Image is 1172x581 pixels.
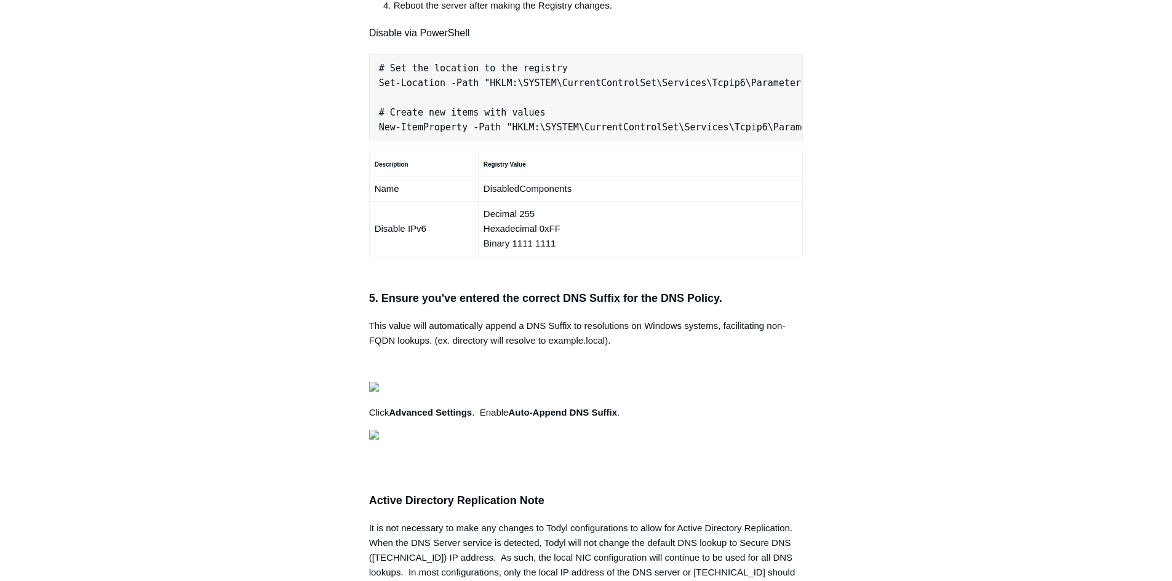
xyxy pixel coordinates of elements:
h4: Disable via PowerShell [369,25,803,41]
p: This value will automatically append a DNS Suffix to resolutions on Windows systems, facilitating... [369,318,803,348]
td: Decimal 255 Hexadecimal 0xFF Binary 1111 1111 [478,202,802,256]
td: Name [369,176,478,202]
img: 27414169404179 [369,430,379,440]
strong: Description [375,161,409,168]
h3: 5. Ensure you've entered the correct DNS Suffix for the DNS Policy. [369,290,803,307]
td: Disable IPv6 [369,202,478,256]
strong: Advanced Settings [389,407,472,417]
h3: Active Directory Replication Note [369,492,803,510]
strong: Registry Value [484,161,526,168]
pre: # Set the location to the registry Set-Location -Path "HKLM:\SYSTEM\CurrentControlSet\Services\Tc... [369,54,803,141]
strong: Auto-Append DNS Suffix [508,407,617,417]
img: 27414207119379 [369,382,379,392]
td: DisabledComponents [478,176,802,202]
p: Click . Enable . [369,405,803,420]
